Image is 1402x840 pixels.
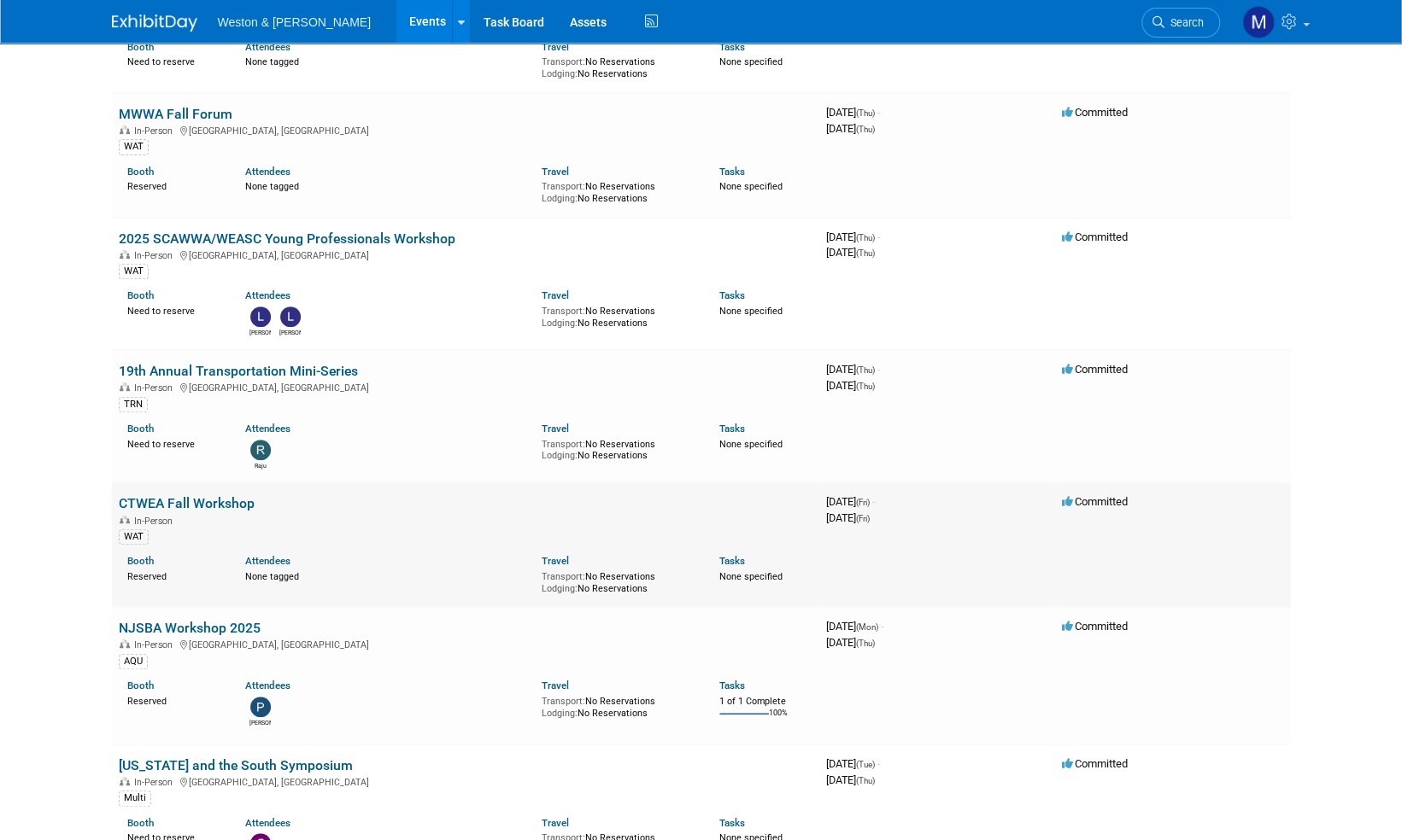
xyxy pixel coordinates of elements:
span: Committed [1062,106,1128,119]
a: 19th Annual Transportation Mini-Series [119,363,358,379]
span: In-Person [134,382,178,394]
img: In-Person Event [120,516,130,524]
div: [GEOGRAPHIC_DATA], [GEOGRAPHIC_DATA] [119,774,812,788]
span: [DATE] [826,230,880,243]
div: [GEOGRAPHIC_DATA], [GEOGRAPHIC_DATA] [119,380,812,394]
span: Lodging: [542,708,578,719]
span: [DATE] [826,773,875,786]
span: [DATE] [826,511,870,524]
a: CTWEA Fall Workshop [119,495,255,511]
span: Committed [1062,620,1128,633]
div: No Reservations No Reservations [542,302,694,329]
span: Committed [1062,230,1128,243]
div: 1 of 1 Complete [719,696,812,708]
span: - [877,757,880,770]
a: Attendees [245,423,290,435]
span: In-Person [134,777,178,788]
td: 100% [769,709,788,732]
span: (Thu) [856,233,875,242]
span: Committed [1062,363,1128,376]
span: [DATE] [826,379,875,392]
span: Transport: [542,56,585,67]
div: Multi [119,790,151,806]
img: Louise Koepele [280,306,301,327]
span: In-Person [134,250,178,261]
span: (Tue) [856,760,875,769]
div: WAT [119,139,149,155]
a: Travel [542,423,569,435]
div: Patrick Bates [249,717,271,727]
img: Patrick Bates [250,697,271,717]
span: None specified [719,306,783,317]
a: Tasks [719,423,745,435]
span: (Thu) [856,776,875,785]
div: AQU [119,654,148,669]
div: None tagged [245,178,529,193]
a: Booth [127,680,154,691]
a: NJSBA Workshop 2025 [119,620,261,636]
img: In-Person Event [120,639,130,648]
span: None specified [719,181,783,192]
img: Mary Ann Trujillo [1242,6,1275,38]
a: Booth [127,423,154,435]
a: Attendees [245,41,290,53]
div: None tagged [245,568,529,583]
span: [DATE] [826,106,880,119]
span: (Fri) [856,498,870,507]
div: [GEOGRAPHIC_DATA], [GEOGRAPHIC_DATA] [119,248,812,261]
span: Weston & [PERSON_NAME] [218,15,371,29]
div: None tagged [245,53,529,68]
div: No Reservations No Reservations [542,435,694,462]
span: Lodging: [542,318,578,329]
div: No Reservations No Reservations [542,568,694,594]
a: Attendees [245,817,290,829]
span: (Thu) [856,365,875,375]
span: None specified [719,56,783,67]
div: No Reservations No Reservations [542,53,694,79]
a: Tasks [719,817,745,829]
a: Travel [542,817,569,829]
span: Lodging: [542,583,578,594]
span: Transport: [542,181,585,192]
span: [DATE] [826,495,875,508]
div: [GEOGRAPHIC_DATA], [GEOGRAPHIC_DATA] [119,637,812,650]
div: TRN [119,397,148,412]
span: Transport: [542,696,585,707]
img: In-Person Event [120,250,130,259]
div: Louise Koepele [279,327,301,337]
div: WAT [119,529,149,545]
span: Transport: [542,571,585,582]
span: In-Person [134,516,178,527]
img: In-Person Event [120,382,130,391]
span: (Thu) [856,125,875,134]
span: [DATE] [826,122,875,135]
a: Attendees [245,289,290,301]
span: - [881,620,883,633]
span: (Mon) [856,622,878,632]
span: - [877,230,880,243]
div: Lucas Hernandez [249,327,271,337]
span: (Thu) [856,108,875,118]
a: 2025 SCAWWA/WEASC Young Professionals Workshop [119,230,455,247]
span: None specified [719,439,783,450]
div: No Reservations No Reservations [542,178,694,204]
span: [DATE] [826,246,875,259]
span: (Thu) [856,248,875,258]
a: Search [1141,8,1220,38]
a: Attendees [245,680,290,691]
span: - [877,363,880,376]
a: Travel [542,680,569,691]
span: [DATE] [826,757,880,770]
div: Need to reserve [127,53,220,68]
span: None specified [719,571,783,582]
a: MWWA Fall Forum [119,106,232,122]
span: (Thu) [856,382,875,391]
a: Attendees [245,555,290,567]
div: [GEOGRAPHIC_DATA], [GEOGRAPHIC_DATA] [119,123,812,137]
a: Travel [542,289,569,301]
a: Travel [542,166,569,178]
a: Tasks [719,680,745,691]
span: - [877,106,880,119]
a: Tasks [719,289,745,301]
span: Lodging: [542,68,578,79]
